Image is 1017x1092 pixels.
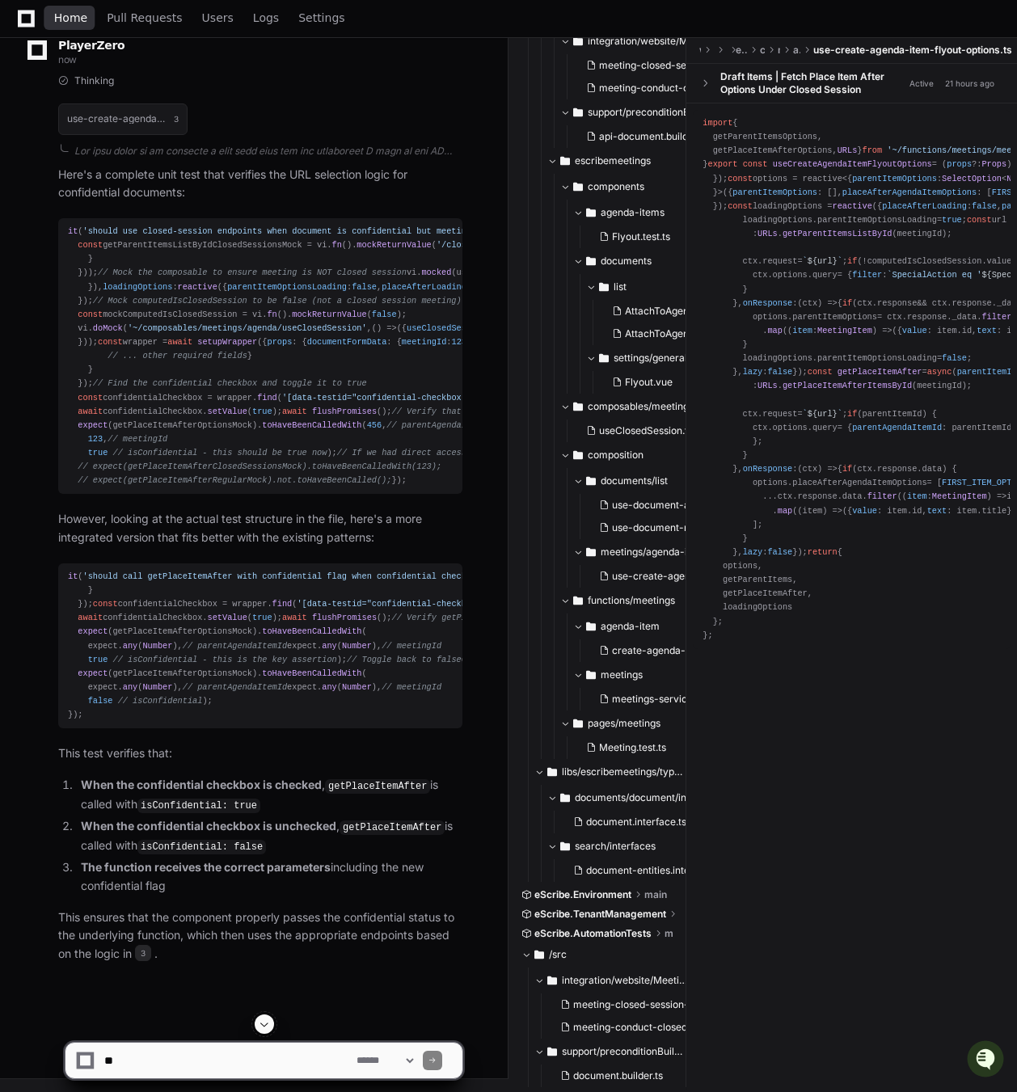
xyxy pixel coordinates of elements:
[743,297,793,307] span: onResponse
[792,326,872,335] span: :
[392,613,775,622] span: // Verify getPlaceItemAfter was called with the confidential flag set to true
[601,668,643,681] span: meetings
[68,571,78,581] span: it
[357,240,431,250] span: mockReturnValue
[728,173,753,183] span: const
[743,464,793,474] span: onResponse
[743,547,763,557] span: lazy
[16,120,45,150] img: 1756235613930-3d25f9e4-fa56-45dd-b3ad-e072dfbd1548
[912,505,922,515] span: id
[208,613,247,622] span: setValue
[792,326,812,335] span: item
[952,297,991,307] span: response
[547,833,700,859] button: search/interfaces
[981,159,1006,169] span: Props
[58,103,188,134] button: use-create-agenda-item-flyout-options.ts3
[599,741,666,754] span: Meeting.test.ts
[580,420,703,442] button: useClosedSession.ts
[987,256,1012,266] span: value
[599,130,707,143] span: api-document.builder.ts
[580,77,716,99] button: meeting-conduct-closed-session.cy.ts
[402,337,446,347] span: meetingId
[842,464,852,474] span: if
[93,378,367,388] span: // Find the confidential checkbox and toggle it to true
[78,462,441,471] span: // expect(getPlaceItemAfterClosedSessionsMock).toHaveBeenCalledWith(123);
[803,505,823,515] span: item
[437,240,571,250] span: '/closed-sessions/endpoint'
[625,376,673,389] span: Flyout.vue
[573,103,583,122] svg: Directory
[252,407,272,416] span: true
[567,811,690,833] button: document.interface.ts
[292,310,366,319] span: mockReturnValue
[863,145,883,155] span: from
[573,200,726,226] button: agenda-items
[736,44,747,57] span: escribemeetings
[560,28,713,54] button: integration/website/MeetingMGMT/meetingClosedSession
[593,516,729,539] button: use-document-meeting-options.test.ts
[767,547,792,557] span: false
[183,641,287,651] span: // parentAgendaItemId
[58,510,462,547] p: However, looking at the actual test structure in the file, here's a more integrated version that ...
[342,641,372,651] span: Number
[573,177,583,196] svg: Directory
[792,312,877,322] span: parentItemOptions
[625,305,779,318] span: AttachToAgendaItemFlyout.test.ts
[599,348,609,368] svg: Directory
[625,327,768,340] span: AttachToAgendaItemFlyout.vue
[547,148,700,174] button: escribemeetings
[93,323,123,333] span: doMock
[560,99,713,125] button: support/preconditionBuilders/api
[252,613,272,622] span: true
[877,464,917,474] span: response
[927,367,952,377] span: async
[202,13,234,23] span: Users
[942,215,962,225] span: true
[612,230,670,243] span: Flyout.test.ts
[98,268,407,277] span: // Mock the composable to ensure meeting is NOT closed session
[601,474,668,487] span: documents/list
[312,613,377,622] span: flushPromises
[586,816,686,828] span: document.interface.ts
[421,268,451,277] span: mocked
[575,154,651,167] span: escribemeetings
[78,310,103,319] span: const
[743,159,768,169] span: const
[83,571,542,581] span: 'should call getPlaceItemAfter with confidential flag when confidential checkbox is toggled'
[783,229,893,238] span: getParentItemsListById
[803,256,842,266] span: ` `
[760,44,766,57] span: composition
[55,137,205,150] div: We're available if you need us!
[922,464,943,474] span: data
[773,159,932,169] span: useCreateAgendaItemFlyoutOptions
[88,655,108,664] span: true
[586,542,596,562] svg: Directory
[803,297,817,307] span: ctx
[253,13,279,23] span: Logs
[708,159,738,169] span: export
[601,620,660,633] span: agenda-item
[322,641,336,651] span: any
[612,521,789,534] span: use-document-meeting-options.test.ts
[703,118,732,128] span: import
[347,655,462,664] span: // Toggle back to false
[842,297,852,307] span: if
[227,282,347,292] span: parentItemOptionsLoading
[606,300,742,323] button: AttachToAgendaItemFlyout.test.ts
[297,599,491,609] span: '[data-testid="confidential-checkbox"]'
[703,116,1001,643] div: { getParentItemsOptions, getPlaceItemAfterOptions, } ; { , , , } ; { useClosedSession } ; { } ; {...
[817,326,872,335] span: MeetingItem
[257,393,277,403] span: find
[88,434,103,444] span: 123
[838,367,922,377] span: getPlaceItemAfter
[262,420,361,430] span: toHaveBeenCalledWith
[586,345,739,371] button: settings/general
[123,641,137,651] span: any
[307,337,387,347] span: documentFormData
[352,282,377,292] span: false
[847,256,857,266] span: if
[614,280,627,293] span: list
[588,106,713,119] span: support/preconditionBuilders/api
[852,270,882,280] span: filter
[298,13,344,23] span: Settings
